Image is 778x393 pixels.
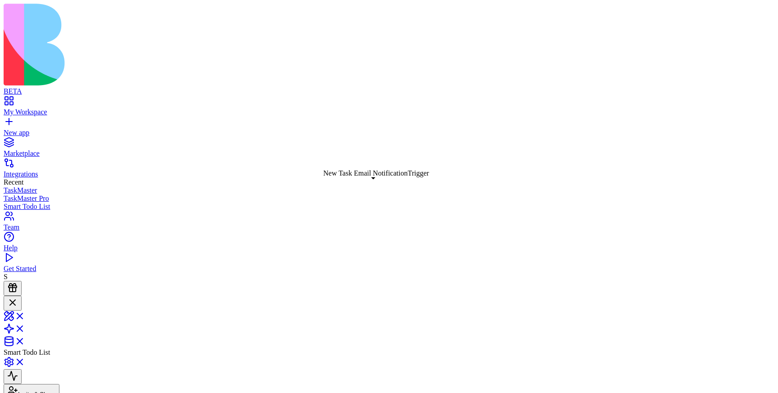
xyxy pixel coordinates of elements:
[4,223,774,231] div: Team
[4,108,774,116] div: My Workspace
[4,141,774,158] a: Marketplace
[4,186,774,194] a: TaskMaster
[4,87,774,95] div: BETA
[4,4,366,86] img: logo
[4,79,774,95] a: BETA
[4,170,774,178] div: Integrations
[4,215,774,231] a: Team
[4,100,774,116] a: My Workspace
[4,178,23,186] span: Recent
[4,273,8,280] span: S
[4,348,50,356] span: Smart Todo List
[4,265,774,273] div: Get Started
[4,236,774,252] a: Help
[4,257,774,273] a: Get Started
[4,162,774,178] a: Integrations
[323,169,429,177] div: New Task Email NotificationTrigger
[4,121,774,137] a: New app
[4,149,774,158] div: Marketplace
[4,244,774,252] div: Help
[4,203,774,211] a: Smart Todo List
[4,194,774,203] a: TaskMaster Pro
[4,129,774,137] div: New app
